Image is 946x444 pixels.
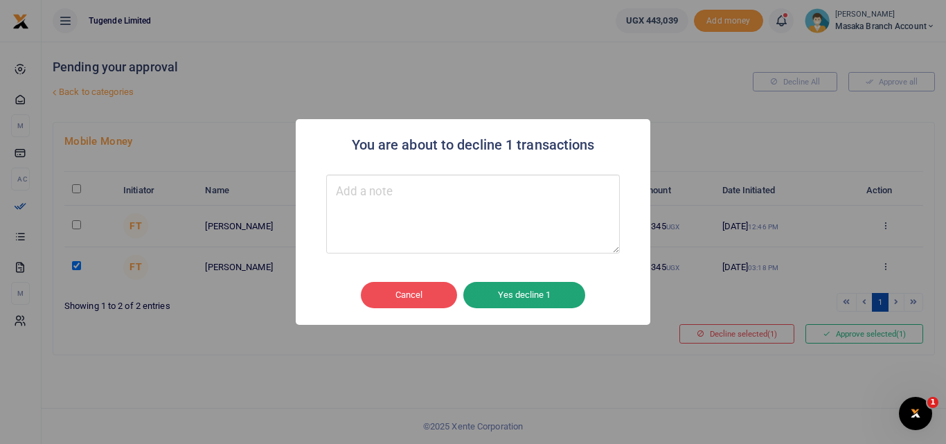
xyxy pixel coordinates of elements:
h2: You are about to decline 1 transactions [352,133,595,157]
button: Yes decline 1 [463,282,585,308]
button: Cancel [361,282,457,308]
textarea: Type your message here [326,175,620,254]
iframe: Intercom live chat [899,397,932,430]
span: 1 [927,397,938,408]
